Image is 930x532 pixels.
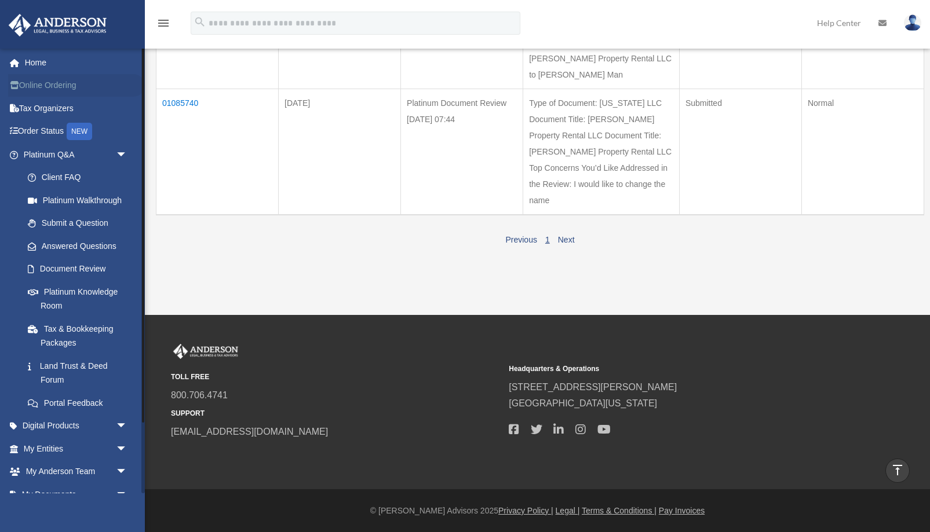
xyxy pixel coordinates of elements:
[8,97,145,120] a: Tax Organizers
[156,89,279,215] td: 01085740
[679,89,801,215] td: Submitted
[145,504,930,518] div: © [PERSON_NAME] Advisors 2025
[116,414,139,438] span: arrow_drop_down
[891,463,905,477] i: vertical_align_top
[509,398,657,408] a: [GEOGRAPHIC_DATA][US_STATE]
[904,14,921,31] img: User Pic
[5,14,110,36] img: Anderson Advisors Platinum Portal
[523,89,680,215] td: Type of Document: [US_STATE] LLC Document Title: [PERSON_NAME] Property Rental LLC Document Title...
[171,344,240,359] img: Anderson Advisors Platinum Portal
[8,460,145,483] a: My Anderson Teamarrow_drop_down
[16,189,139,212] a: Platinum Walkthrough
[171,371,501,383] small: TOLL FREE
[16,258,139,281] a: Document Review
[16,280,139,317] a: Platinum Knowledge Room
[505,235,537,244] a: Previous
[545,235,550,244] a: 1
[8,120,145,144] a: Order StatusNEW
[509,382,677,392] a: [STREET_ADDRESS][PERSON_NAME]
[171,390,228,400] a: 800.706.4741
[558,235,575,244] a: Next
[8,483,145,506] a: My Documentsarrow_drop_down
[8,437,145,460] a: My Entitiesarrow_drop_down
[8,143,139,166] a: Platinum Q&Aarrow_drop_down
[16,391,139,414] a: Portal Feedback
[509,363,838,375] small: Headquarters & Operations
[194,16,206,28] i: search
[885,458,910,483] a: vertical_align_top
[801,89,924,215] td: Normal
[156,20,170,30] a: menu
[171,408,501,420] small: SUPPORT
[8,414,145,438] a: Digital Productsarrow_drop_down
[16,166,139,189] a: Client FAQ
[171,427,328,436] a: [EMAIL_ADDRESS][DOMAIN_NAME]
[401,89,523,215] td: Platinum Document Review [DATE] 07:44
[659,506,705,515] a: Pay Invoices
[156,16,170,30] i: menu
[498,506,553,515] a: Privacy Policy |
[116,437,139,461] span: arrow_drop_down
[279,89,401,215] td: [DATE]
[67,123,92,140] div: NEW
[116,460,139,484] span: arrow_drop_down
[16,354,139,391] a: Land Trust & Deed Forum
[16,317,139,354] a: Tax & Bookkeeping Packages
[16,212,139,235] a: Submit a Question
[556,506,580,515] a: Legal |
[116,143,139,167] span: arrow_drop_down
[116,483,139,507] span: arrow_drop_down
[8,51,145,74] a: Home
[8,74,145,97] a: Online Ordering
[582,506,657,515] a: Terms & Conditions |
[16,234,133,258] a: Answered Questions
